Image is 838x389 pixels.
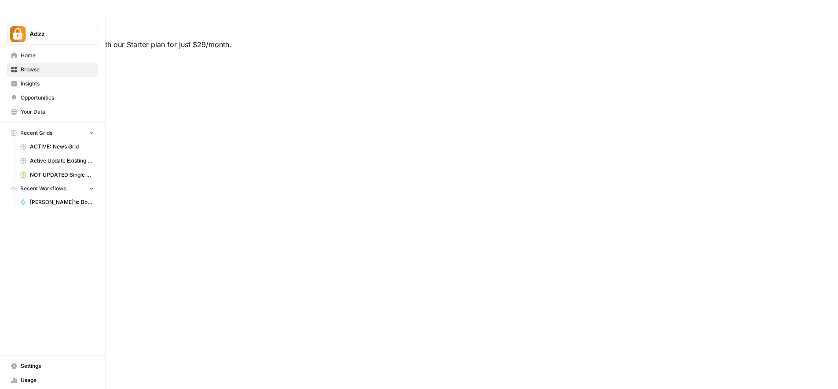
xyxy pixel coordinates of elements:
[20,185,66,193] span: Recent Workflows
[21,376,94,384] span: Usage
[7,126,98,140] button: Recent Grids
[21,94,94,102] span: Opportunities
[21,362,94,370] span: Settings
[30,157,94,165] span: Active Update Existing Post
[16,140,98,154] a: ACTIVE: News Grid
[30,198,94,206] span: [PERSON_NAME]'s: Bonuses Search
[7,91,98,105] a: Opportunities
[16,154,98,168] a: Active Update Existing Post
[7,182,98,195] button: Recent Workflows
[16,168,98,182] a: NOT UPDATED Single Bonus Creation
[30,171,94,179] span: NOT UPDATED Single Bonus Creation
[21,108,94,116] span: Your Data
[7,105,98,119] a: Your Data
[7,77,98,91] a: Insights
[20,129,52,137] span: Recent Grids
[7,359,98,373] a: Settings
[7,373,98,387] a: Usage
[16,195,98,209] a: [PERSON_NAME]'s: Bonuses Search
[30,143,94,151] span: ACTIVE: News Grid
[21,80,94,88] span: Insights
